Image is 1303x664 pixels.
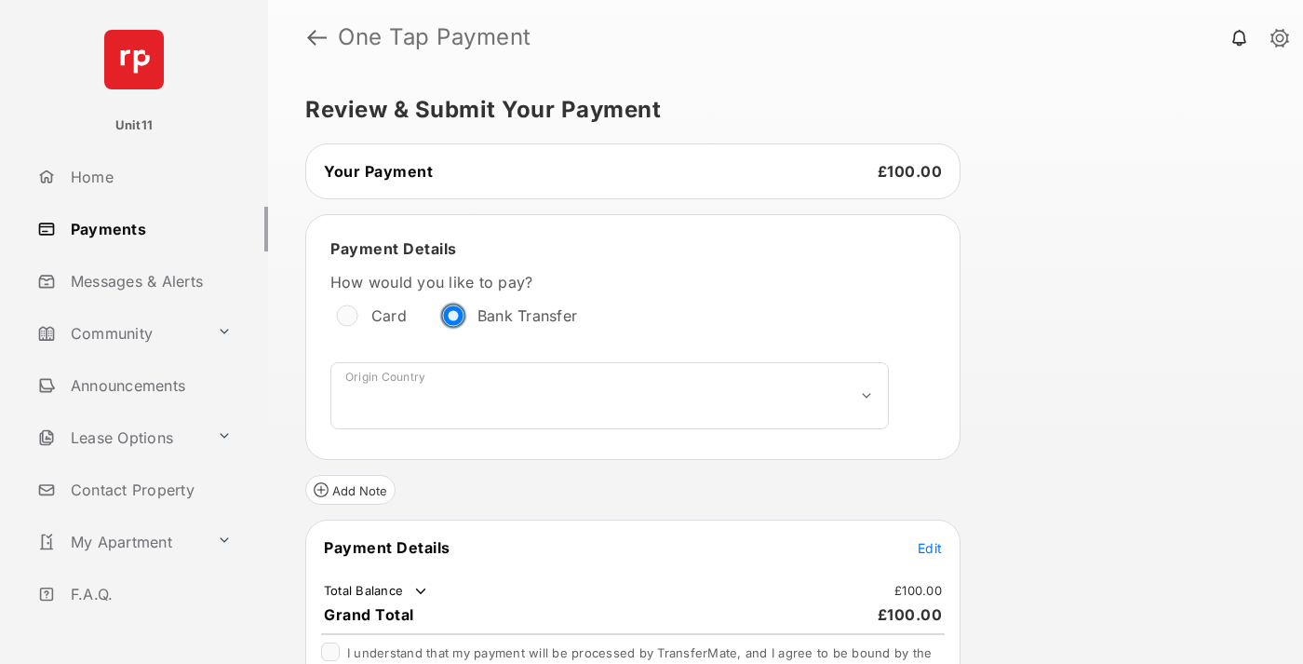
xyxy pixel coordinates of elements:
span: Payment Details [330,239,457,258]
span: Payment Details [324,538,450,557]
button: Add Note [305,475,396,505]
img: svg+xml;base64,PHN2ZyB4bWxucz0iaHR0cDovL3d3dy53My5vcmcvMjAwMC9zdmciIHdpZHRoPSI2NCIgaGVpZ2h0PSI2NC... [104,30,164,89]
span: £100.00 [878,162,943,181]
span: £100.00 [878,605,943,624]
a: Payments [30,207,268,251]
td: £100.00 [893,582,943,599]
button: Edit [918,538,942,557]
a: Announcements [30,363,268,408]
a: Lease Options [30,415,209,460]
a: Messages & Alerts [30,259,268,304]
span: Your Payment [324,162,433,181]
a: Contact Property [30,468,268,512]
label: Bank Transfer [477,306,577,325]
strong: One Tap Payment [338,26,531,48]
p: Unit11 [115,116,154,135]
a: Community [30,311,209,356]
label: How would you like to pay? [330,273,889,291]
a: My Apartment [30,520,209,564]
span: Grand Total [324,605,414,624]
span: Edit [918,540,942,556]
a: F.A.Q. [30,572,268,617]
a: Home [30,155,268,199]
h5: Review & Submit Your Payment [305,99,1251,121]
label: Card [371,306,407,325]
td: Total Balance [323,582,430,601]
